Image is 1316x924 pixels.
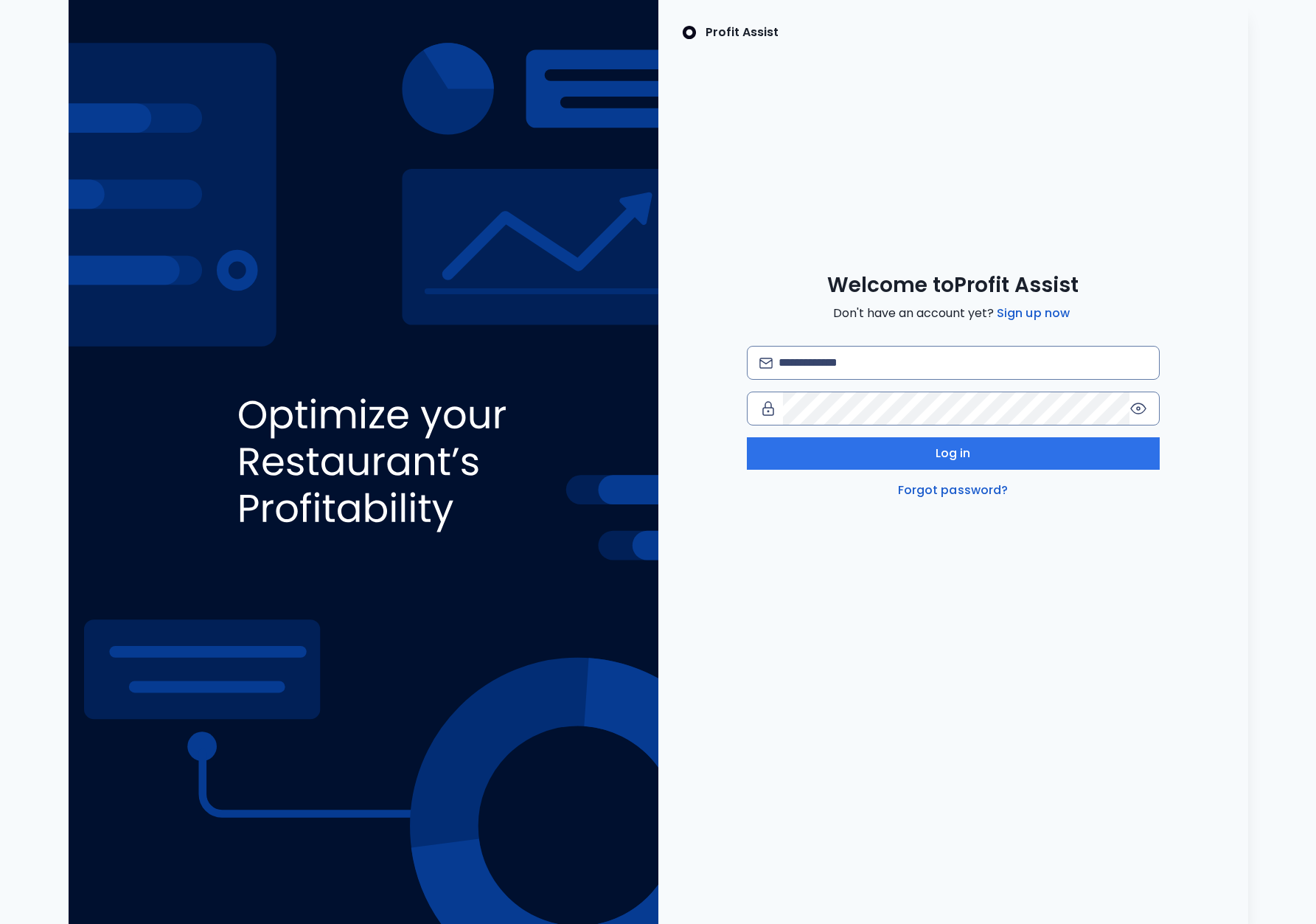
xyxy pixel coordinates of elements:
[994,305,1073,322] a: Sign up now
[706,24,779,41] p: Profit Assist
[747,437,1160,470] button: Log in
[759,358,773,369] img: email
[833,305,1073,322] span: Don't have an account yet?
[827,272,1079,299] span: Welcome to Profit Assist
[895,482,1012,499] a: Forgot password?
[936,445,971,462] span: Log in
[682,24,697,41] img: SpotOn Logo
